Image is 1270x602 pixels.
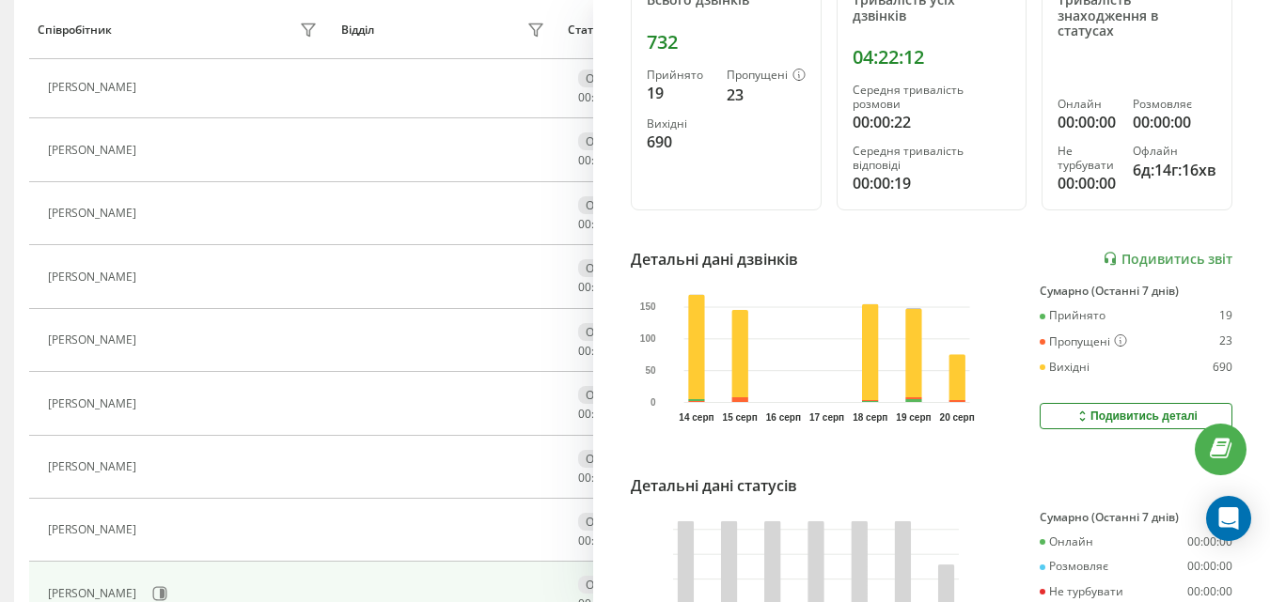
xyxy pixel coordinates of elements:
[578,91,623,104] div: : :
[853,145,1011,172] div: Середня тривалість відповіді
[940,412,975,423] text: 20 серп
[640,301,656,312] text: 150
[48,144,141,157] div: [PERSON_NAME]
[896,412,931,423] text: 19 серп
[1058,111,1118,133] div: 00:00:00
[809,412,844,423] text: 17 серп
[1206,496,1251,541] div: Open Intercom Messenger
[1040,334,1127,349] div: Пропущені
[1219,309,1232,322] div: 19
[679,412,713,423] text: 14 серп
[640,333,656,344] text: 100
[48,460,141,473] div: [PERSON_NAME]
[48,587,141,600] div: [PERSON_NAME]
[766,412,801,423] text: 16 серп
[578,218,623,231] div: : :
[853,172,1011,194] div: 00:00:19
[1213,361,1232,374] div: 690
[1187,535,1232,548] div: 00:00:00
[578,406,591,422] span: 00
[578,343,591,359] span: 00
[578,216,591,232] span: 00
[578,132,638,150] div: Офлайн
[38,23,112,37] div: Співробітник
[1040,560,1108,573] div: Розмовляє
[578,154,623,167] div: : :
[1058,98,1118,111] div: Онлайн
[578,89,591,105] span: 00
[578,69,638,87] div: Офлайн
[647,82,712,104] div: 19
[578,386,638,404] div: Офлайн
[853,412,887,423] text: 18 серп
[1187,585,1232,598] div: 00:00:00
[1040,361,1090,374] div: Вихідні
[727,69,806,84] div: Пропущені
[48,523,141,536] div: [PERSON_NAME]
[1133,145,1216,158] div: Офлайн
[631,474,797,497] div: Детальні дані статусів
[578,450,638,468] div: Офлайн
[853,111,1011,133] div: 00:00:22
[578,534,623,548] div: : :
[578,408,623,421] div: : :
[853,84,1011,111] div: Середня тривалість розмови
[651,397,656,408] text: 0
[578,513,638,531] div: Офлайн
[1040,511,1232,524] div: Сумарно (Останні 7 днів)
[1040,585,1123,598] div: Не турбувати
[341,23,374,37] div: Відділ
[647,69,712,82] div: Прийнято
[723,412,758,423] text: 15 серп
[1133,159,1216,181] div: 6д:14г:16хв
[578,470,591,486] span: 00
[48,397,141,410] div: [PERSON_NAME]
[631,248,798,270] div: Детальні дані дзвінків
[48,270,141,284] div: [PERSON_NAME]
[1074,409,1198,424] div: Подивитись деталі
[727,84,806,106] div: 23
[568,23,604,37] div: Статус
[578,533,591,548] span: 00
[578,279,591,295] span: 00
[1219,334,1232,349] div: 23
[578,323,638,341] div: Офлайн
[578,576,638,594] div: Офлайн
[1187,560,1232,573] div: 00:00:00
[578,281,623,294] div: : :
[1058,145,1118,172] div: Не турбувати
[578,196,638,214] div: Офлайн
[1133,98,1216,111] div: Розмовляє
[1040,535,1093,548] div: Онлайн
[1040,285,1232,298] div: Сумарно (Останні 7 днів)
[578,471,623,485] div: : :
[853,46,1011,69] div: 04:22:12
[578,152,591,168] span: 00
[578,345,623,358] div: : :
[48,333,141,347] div: [PERSON_NAME]
[647,131,712,153] div: 690
[1133,111,1216,133] div: 00:00:00
[1040,309,1105,322] div: Прийнято
[1058,172,1118,194] div: 00:00:00
[645,365,656,376] text: 50
[1040,403,1232,429] button: Подивитись деталі
[647,31,806,54] div: 732
[48,81,141,94] div: [PERSON_NAME]
[647,117,712,131] div: Вихідні
[1103,251,1232,267] a: Подивитись звіт
[48,207,141,220] div: [PERSON_NAME]
[578,259,638,277] div: Офлайн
